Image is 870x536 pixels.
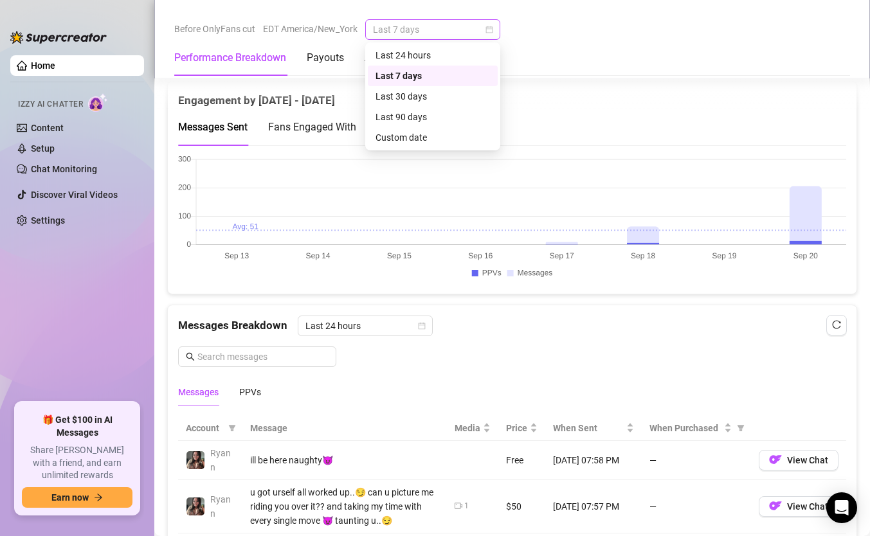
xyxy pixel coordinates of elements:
[178,385,219,399] div: Messages
[197,350,329,364] input: Search messages
[250,485,439,528] div: u got urself all worked up..😏 can u picture me riding you over it?? and taking my time with every...
[376,130,490,145] div: Custom date
[228,424,236,432] span: filter
[368,86,498,107] div: Last 30 days
[737,424,745,432] span: filter
[545,480,642,533] td: [DATE] 07:57 PM
[186,421,223,435] span: Account
[31,164,97,174] a: Chat Monitoring
[642,416,751,441] th: When Purchased
[186,352,195,361] span: search
[18,98,83,111] span: Izzy AI Chatter
[418,322,426,330] span: calendar
[186,497,204,515] img: Ryann
[174,50,286,66] div: Performance Breakdown
[88,93,108,112] img: AI Chatter
[642,441,751,480] td: —
[455,502,462,510] span: video-camera
[31,215,65,226] a: Settings
[22,487,132,508] button: Earn nowarrow-right
[51,492,89,503] span: Earn now
[376,110,490,124] div: Last 90 days
[307,50,344,66] div: Payouts
[498,480,545,533] td: $50
[498,441,545,480] td: Free
[22,414,132,439] span: 🎁 Get $100 in AI Messages
[649,421,721,435] span: When Purchased
[31,190,118,200] a: Discover Viral Videos
[178,82,846,109] div: Engagement by [DATE] - [DATE]
[759,504,838,514] a: OFView Chat
[506,421,527,435] span: Price
[178,121,248,133] span: Messages Sent
[553,421,624,435] span: When Sent
[769,453,782,466] img: OF
[787,455,828,465] span: View Chat
[31,60,55,71] a: Home
[759,450,838,470] button: OFView Chat
[642,480,751,533] td: —
[734,418,747,438] span: filter
[31,123,64,133] a: Content
[242,416,447,441] th: Message
[464,500,469,512] div: 1
[368,107,498,127] div: Last 90 days
[832,320,841,329] span: reload
[263,19,358,39] span: EDT America/New_York
[485,26,493,33] span: calendar
[31,143,55,154] a: Setup
[178,316,846,336] div: Messages Breakdown
[268,121,356,133] span: Fans Engaged With
[210,494,231,519] span: Ryann
[787,501,828,512] span: View Chat
[545,441,642,480] td: [DATE] 07:58 PM
[759,496,838,517] button: OFView Chat
[759,458,838,468] a: OFView Chat
[210,448,231,472] span: Ryann
[22,444,132,482] span: Share [PERSON_NAME] with a friend, and earn unlimited rewards
[365,50,398,66] div: Activity
[376,69,490,83] div: Last 7 days
[10,31,107,44] img: logo-BBDzfeDw.svg
[239,385,261,399] div: PPVs
[368,66,498,86] div: Last 7 days
[455,421,480,435] span: Media
[826,492,857,523] div: Open Intercom Messenger
[368,127,498,148] div: Custom date
[545,416,642,441] th: When Sent
[769,499,782,512] img: OF
[447,416,498,441] th: Media
[226,418,239,438] span: filter
[305,316,425,335] span: Last 24 hours
[174,19,255,39] span: Before OnlyFans cut
[250,453,439,467] div: ill be here naughty😈
[94,493,103,502] span: arrow-right
[376,48,490,62] div: Last 24 hours
[376,89,490,103] div: Last 30 days
[186,451,204,469] img: Ryann
[498,416,545,441] th: Price
[373,20,493,39] span: Last 7 days
[368,45,498,66] div: Last 24 hours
